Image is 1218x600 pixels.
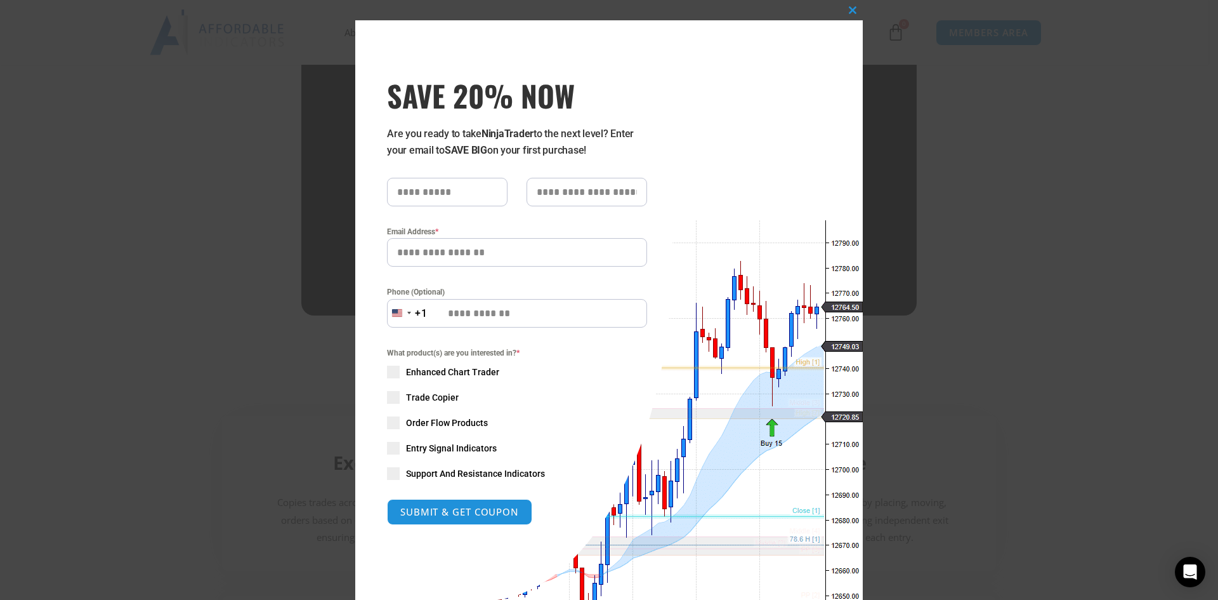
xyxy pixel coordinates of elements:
[445,144,487,156] strong: SAVE BIG
[1175,557,1205,587] div: Open Intercom Messenger
[387,417,647,429] label: Order Flow Products
[387,391,647,404] label: Trade Copier
[387,442,647,455] label: Entry Signal Indicators
[406,417,488,429] span: Order Flow Products
[406,467,545,480] span: Support And Resistance Indicators
[415,305,428,322] div: +1
[387,347,647,359] span: What product(s) are you interested in?
[387,366,647,378] label: Enhanced Chart Trader
[387,286,647,298] label: Phone (Optional)
[481,128,534,140] strong: NinjaTrader
[387,225,647,238] label: Email Address
[387,499,532,525] button: SUBMIT & GET COUPON
[406,442,497,455] span: Entry Signal Indicators
[406,366,499,378] span: Enhanced Chart Trader
[406,391,459,404] span: Trade Copier
[387,126,647,159] p: Are you ready to take to the next level? Enter your email to on your first purchase!
[387,77,647,113] span: SAVE 20% NOW
[387,299,428,328] button: Selected country
[387,467,647,480] label: Support And Resistance Indicators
